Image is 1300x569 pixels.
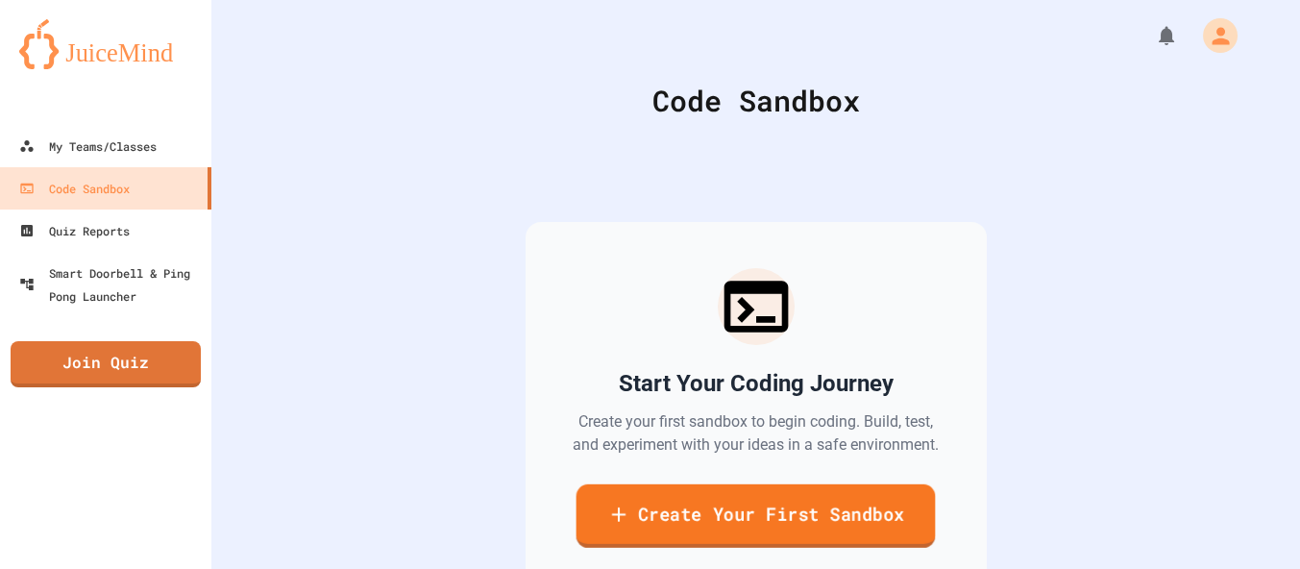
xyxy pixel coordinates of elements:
[572,410,941,457] p: Create your first sandbox to begin coding. Build, test, and experiment with your ideas in a safe ...
[1183,13,1242,58] div: My Account
[11,341,201,387] a: Join Quiz
[19,219,130,242] div: Quiz Reports
[576,484,936,548] a: Create Your First Sandbox
[19,177,130,200] div: Code Sandbox
[259,79,1252,122] div: Code Sandbox
[619,368,894,399] h2: Start Your Coding Journey
[19,135,157,158] div: My Teams/Classes
[1119,19,1183,52] div: My Notifications
[19,261,204,308] div: Smart Doorbell & Ping Pong Launcher
[19,19,192,69] img: logo-orange.svg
